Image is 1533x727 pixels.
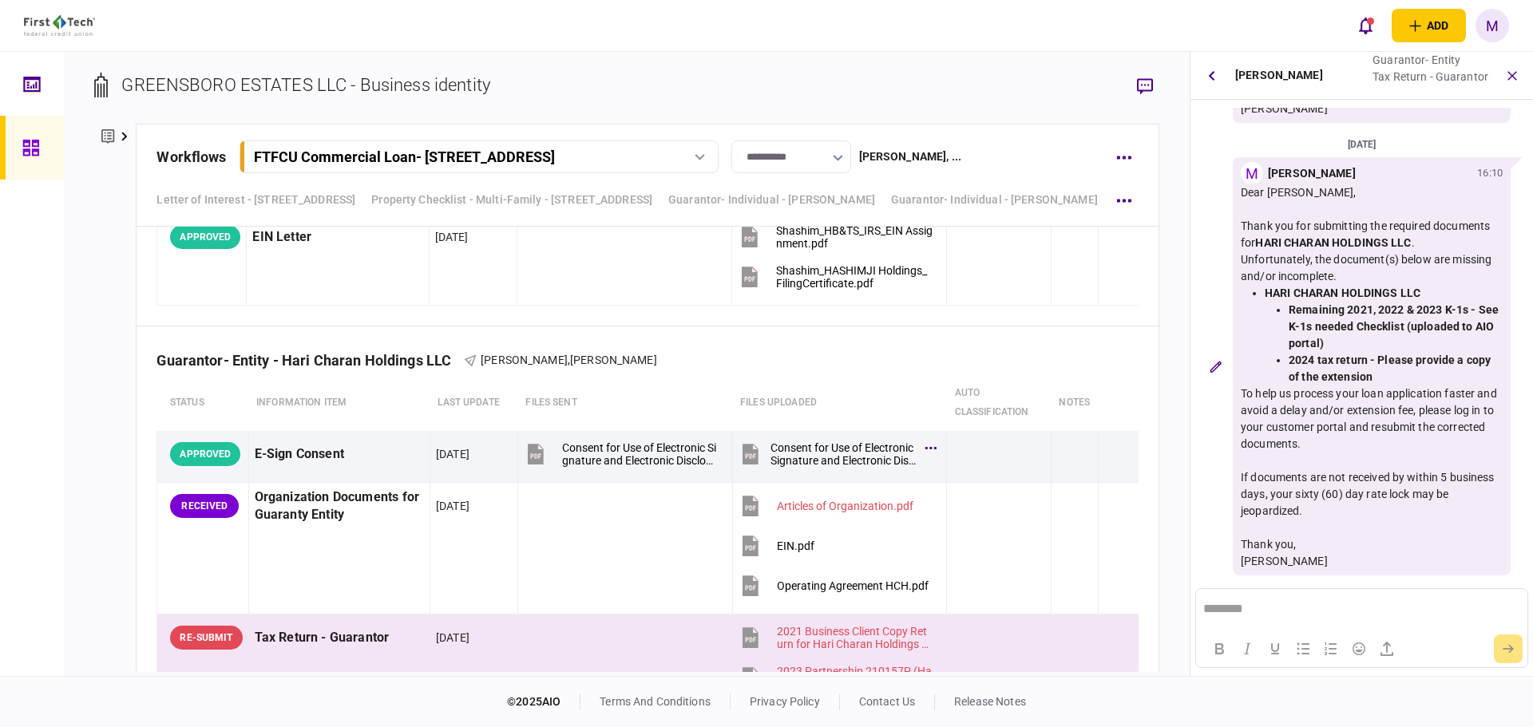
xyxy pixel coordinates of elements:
div: [DATE] [436,498,469,514]
div: M [1241,162,1263,184]
button: 2023 Partnership 210157P (Hari Charan Holdings LLC) ClientCopy.pdf [739,660,933,696]
div: [PERSON_NAME] [1268,165,1356,182]
div: Organization Documents for Guaranty Entity [255,488,424,525]
div: Operating Agreement HCH.pdf [777,579,929,592]
div: Consent for Use of Electronic Signature and Electronic Disclosures Agreement Editable.pdf [562,441,719,467]
div: 16:10 [1477,165,1503,181]
div: workflows [156,146,226,168]
div: To help us process your loan application faster and avoid a delay and/or extension fee, please lo... [1241,385,1503,452]
img: client company logo [24,15,95,36]
div: [PERSON_NAME] , ... [859,148,961,165]
div: APPROVED [170,225,240,249]
a: contact us [859,695,915,708]
a: privacy policy [750,695,820,708]
div: If documents are not received by within 5 business days, your sixty (60) day rate lock may be jeo... [1241,469,1503,520]
a: terms and conditions [600,695,711,708]
div: Thank you, [1241,536,1503,553]
button: Consent for Use of Electronic Signature and Electronic Disclosures Agreement Editable.pdf [524,437,719,472]
div: RECEIVED [170,494,239,518]
button: Operating Agreement HCH.pdf [739,568,929,604]
button: Italic [1234,638,1261,660]
a: Guarantor- Individual - [PERSON_NAME] [891,192,1098,208]
button: Bold [1206,638,1233,660]
div: FTFCU Commercial Loan - [STREET_ADDRESS] [254,148,555,165]
div: APPROVED [170,442,240,466]
a: Guarantor- Individual - [PERSON_NAME] [668,192,875,208]
a: Letter of Interest - [STREET_ADDRESS] [156,192,355,208]
div: © 2025 AIO [507,693,580,710]
div: 2021 Business Client Copy Return for Hari Charan Holdings LLC- For Your Records.pdf [777,625,933,650]
div: [PERSON_NAME] [1241,101,1503,117]
div: Thank you for submitting the required documents for . [1241,218,1503,251]
div: Tax Return - Guarantor [1373,69,1488,85]
div: RE-SUBMIT [170,626,242,650]
button: EIN.pdf [739,528,814,564]
div: 2023 Partnership 210157P (Hari Charan Holdings LLC) ClientCopy.pdf [777,665,933,690]
button: 2021 Business Client Copy Return for Hari Charan Holdings LLC- For Your Records.pdf [739,620,933,656]
div: Dear [PERSON_NAME], [1241,184,1503,201]
button: Emojis [1345,638,1373,660]
div: [DATE] [1197,136,1527,153]
div: [PERSON_NAME] [1235,52,1323,99]
div: Shashim_HB&TS_IRS_EIN Assignment.pdf [776,224,933,250]
button: M [1476,9,1509,42]
th: auto classification [947,375,1052,431]
button: Shashim_HASHIMJI Holdings_FilingCertificate.pdf [738,259,933,295]
div: Unfortunately, the document(s) below are missing and/or incomplete. [1241,251,1503,285]
button: Consent for Use of Electronic Signature and Electronic Disclosures Agreement Editable.pdf [739,437,933,472]
button: Underline [1262,638,1289,660]
div: Guarantor- Entity - Hari Charan Holdings LLC [156,352,464,369]
div: Articles of Organization.pdf [777,500,913,512]
strong: Remaining 2021, 2022 & 2023 K-1s - See K-1s needed Checklist (uploaded to AIO portal) [1289,303,1499,350]
div: EIN.pdf [777,539,814,552]
strong: 2024 tax return - Please provide a copy of the extension [1289,354,1491,383]
strong: HARI CHARAN HOLDINGS LLC [1265,286,1420,299]
div: Guarantor- Entity [1373,52,1488,69]
strong: HARI CHARAN HOLDINGS LLC [1255,236,1411,249]
div: [DATE] [436,630,469,646]
div: [PERSON_NAME] [1241,553,1503,570]
div: EIN Letter [252,219,422,255]
div: [DATE] [436,446,469,462]
th: notes [1051,375,1098,431]
div: Consent for Use of Electronic Signature and Electronic Disclosures Agreement Editable.pdf [770,441,917,467]
span: [PERSON_NAME] [570,354,657,366]
div: GREENSBORO ESTATES LLC - Business identity [121,72,490,98]
button: FTFCU Commercial Loan- [STREET_ADDRESS] [240,140,719,173]
button: open adding identity options [1392,9,1466,42]
button: Bullet list [1289,638,1317,660]
button: Articles of Organization.pdf [739,488,913,524]
th: status [157,375,248,431]
th: last update [430,375,517,431]
button: open notifications list [1349,9,1382,42]
th: Files uploaded [732,375,947,431]
div: Tax Return - Guarantor [255,620,424,656]
div: [DATE] [435,229,469,245]
button: Shashim_HB&TS_IRS_EIN Assignment.pdf [738,219,933,255]
div: Shashim_HASHIMJI Holdings_FilingCertificate.pdf [776,264,933,290]
a: Property Checklist - Multi-Family - [STREET_ADDRESS] [371,192,652,208]
div: E-Sign Consent [255,437,424,472]
iframe: Rich Text Area [1196,589,1527,630]
th: files sent [517,375,732,431]
span: [PERSON_NAME] [481,354,568,366]
a: release notes [954,695,1026,708]
span: , [568,354,570,366]
th: Information item [248,375,430,431]
button: Numbered list [1317,638,1345,660]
